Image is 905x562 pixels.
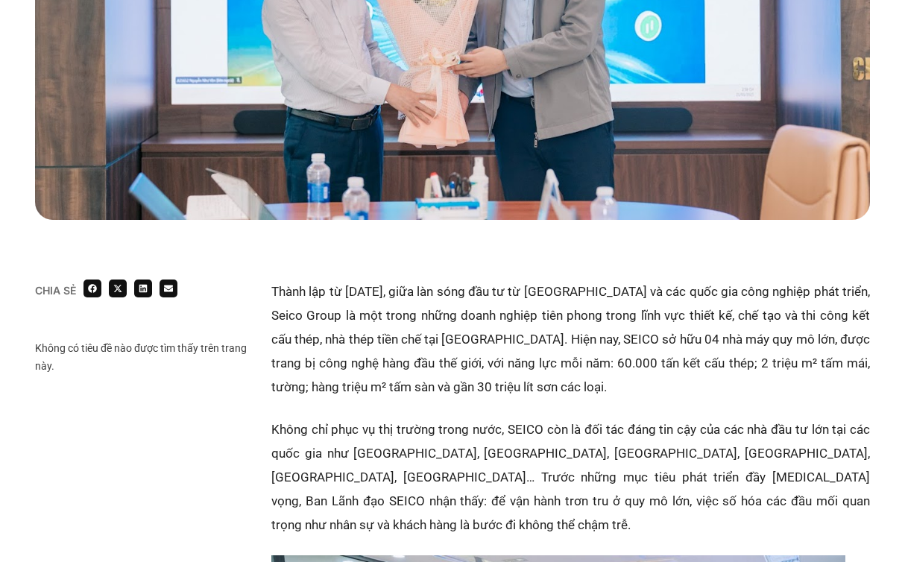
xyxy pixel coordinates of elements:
[83,280,101,297] div: Share on facebook
[35,339,256,375] div: Không có tiêu đề nào được tìm thấy trên trang này.
[271,417,870,537] p: Không chỉ phục vụ thị trường trong nước, SEICO còn là đối tác đáng tin cậy của các nhà đầu tư lớn...
[134,280,152,297] div: Share on linkedin
[160,280,177,297] div: Share on email
[109,280,127,297] div: Share on x-twitter
[35,285,76,296] div: Chia sẻ
[271,280,870,399] p: Thành lập từ [DATE], giữa làn sóng đầu tư từ [GEOGRAPHIC_DATA] và các quốc gia công nghiệp phát t...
